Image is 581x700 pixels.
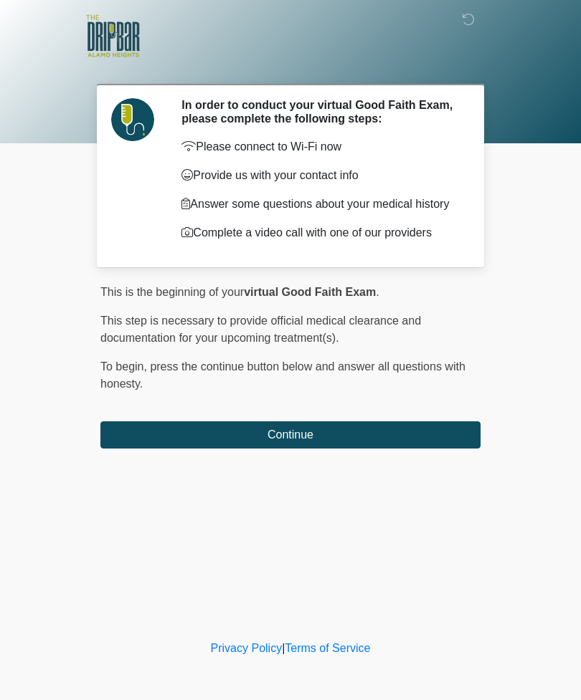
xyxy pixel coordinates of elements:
[100,360,466,390] span: press the continue button below and answer all questions with honesty.
[100,360,150,373] span: To begin,
[100,286,244,298] span: This is the beginning of your
[282,642,285,654] a: |
[86,11,140,62] img: The DRIPBaR - Alamo Heights Logo
[181,224,459,241] p: Complete a video call with one of our providers
[181,138,459,155] p: Please connect to Wi-Fi now
[244,286,376,298] strong: virtual Good Faith Exam
[100,421,481,449] button: Continue
[285,642,370,654] a: Terms of Service
[111,98,154,141] img: Agent Avatar
[100,315,421,344] span: This step is necessary to provide official medical clearance and documentation for your upcoming ...
[376,286,379,298] span: .
[181,98,459,125] h2: In order to conduct your virtual Good Faith Exam, please complete the following steps:
[211,642,283,654] a: Privacy Policy
[181,167,459,184] p: Provide us with your contact info
[181,196,459,213] p: Answer some questions about your medical history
